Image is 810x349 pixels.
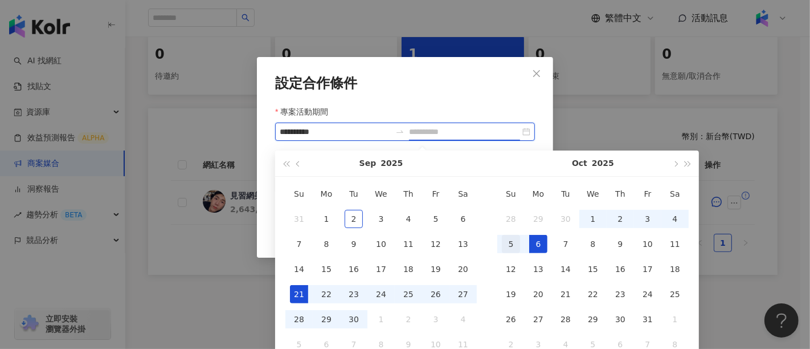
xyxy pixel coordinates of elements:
[372,260,390,278] div: 17
[525,307,552,332] td: 2025-10-27
[359,151,377,176] button: Sep
[552,206,579,232] td: 2025-09-30
[552,307,579,332] td: 2025-10-28
[502,210,520,228] div: 28
[313,181,340,206] th: Mo
[611,310,629,328] div: 30
[399,210,418,228] div: 4
[367,232,395,257] td: 2025-09-10
[611,260,629,278] div: 16
[579,206,607,232] td: 2025-10-01
[345,210,363,228] div: 2
[579,257,607,282] td: 2025-10-15
[449,232,477,257] td: 2025-09-13
[557,235,575,253] div: 7
[525,62,548,85] button: Close
[290,285,308,303] div: 21
[529,260,547,278] div: 13
[313,282,340,307] td: 2025-09-22
[639,310,657,328] div: 31
[275,75,535,91] div: 設定合作條件
[427,260,445,278] div: 19
[422,206,449,232] td: 2025-09-05
[666,310,684,328] div: 1
[372,285,390,303] div: 24
[584,260,602,278] div: 15
[372,310,390,328] div: 1
[502,235,520,253] div: 5
[345,310,363,328] div: 30
[427,285,445,303] div: 26
[285,257,313,282] td: 2025-09-14
[340,307,367,332] td: 2025-09-30
[529,310,547,328] div: 27
[529,235,547,253] div: 6
[607,307,634,332] td: 2025-10-30
[529,285,547,303] div: 20
[422,282,449,307] td: 2025-09-26
[367,206,395,232] td: 2025-09-03
[372,235,390,253] div: 10
[290,235,308,253] div: 7
[634,257,661,282] td: 2025-10-17
[454,210,472,228] div: 6
[611,285,629,303] div: 23
[275,105,337,118] label: 專案活動期間
[422,257,449,282] td: 2025-09-19
[607,257,634,282] td: 2025-10-16
[422,307,449,332] td: 2025-10-03
[395,232,422,257] td: 2025-09-11
[584,310,602,328] div: 29
[497,181,525,206] th: Su
[497,232,525,257] td: 2025-10-05
[345,260,363,278] div: 16
[372,210,390,228] div: 3
[634,282,661,307] td: 2025-10-24
[340,257,367,282] td: 2025-09-16
[340,282,367,307] td: 2025-09-23
[525,282,552,307] td: 2025-10-20
[639,285,657,303] div: 24
[345,285,363,303] div: 23
[422,181,449,206] th: Fr
[584,285,602,303] div: 22
[399,260,418,278] div: 18
[502,260,520,278] div: 12
[285,232,313,257] td: 2025-09-07
[395,127,404,136] span: swap-right
[395,206,422,232] td: 2025-09-04
[497,307,525,332] td: 2025-10-26
[661,257,689,282] td: 2025-10-18
[607,232,634,257] td: 2025-10-09
[454,260,472,278] div: 20
[607,181,634,206] th: Th
[285,282,313,307] td: 2025-09-21
[579,181,607,206] th: We
[634,206,661,232] td: 2025-10-03
[399,235,418,253] div: 11
[525,257,552,282] td: 2025-10-13
[313,206,340,232] td: 2025-09-01
[579,232,607,257] td: 2025-10-08
[502,310,520,328] div: 26
[317,285,336,303] div: 22
[285,181,313,206] th: Su
[454,235,472,253] div: 13
[639,260,657,278] div: 17
[572,151,587,176] button: Oct
[395,257,422,282] td: 2025-09-18
[552,232,579,257] td: 2025-10-07
[666,260,684,278] div: 18
[290,260,308,278] div: 14
[340,206,367,232] td: 2025-09-02
[661,307,689,332] td: 2025-11-01
[525,181,552,206] th: Mo
[497,257,525,282] td: 2025-10-12
[579,282,607,307] td: 2025-10-22
[611,210,629,228] div: 2
[427,310,445,328] div: 3
[634,232,661,257] td: 2025-10-10
[317,235,336,253] div: 8
[607,282,634,307] td: 2025-10-23
[367,282,395,307] td: 2025-09-24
